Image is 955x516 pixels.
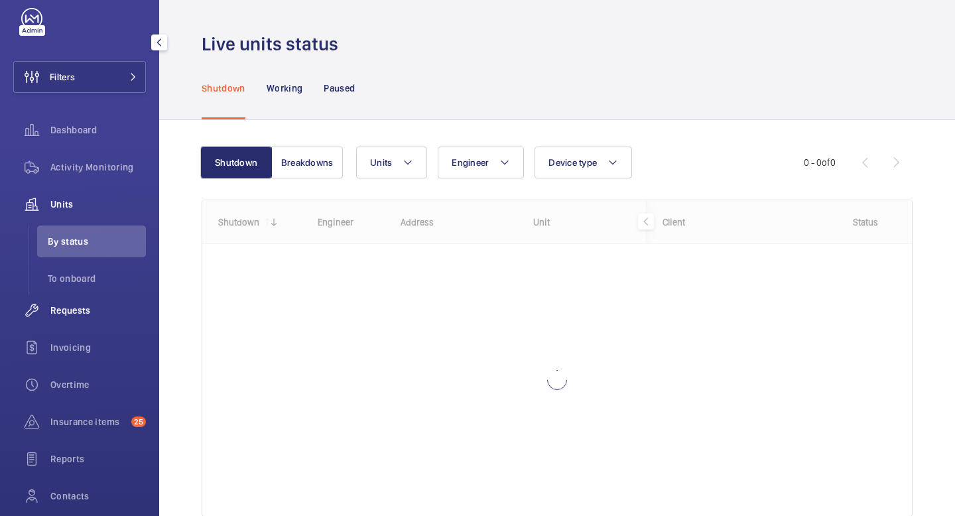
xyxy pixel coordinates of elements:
p: Paused [324,82,355,95]
span: Contacts [50,489,146,503]
span: Dashboard [50,123,146,137]
span: Requests [50,304,146,317]
span: Units [50,198,146,211]
span: 25 [131,417,146,427]
p: Working [267,82,302,95]
button: Filters [13,61,146,93]
button: Shutdown [200,147,272,178]
span: 0 - 0 0 [804,158,836,167]
span: Activity Monitoring [50,161,146,174]
button: Engineer [438,147,524,178]
button: Units [356,147,427,178]
span: Insurance items [50,415,126,428]
span: Device type [548,157,597,168]
span: Engineer [452,157,489,168]
button: Device type [535,147,632,178]
span: of [822,157,830,168]
span: By status [48,235,146,248]
span: Reports [50,452,146,466]
span: To onboard [48,272,146,285]
p: Shutdown [202,82,245,95]
span: Units [370,157,392,168]
span: Filters [50,70,75,84]
button: Breakdowns [271,147,343,178]
span: Overtime [50,378,146,391]
h1: Live units status [202,32,346,56]
span: Invoicing [50,341,146,354]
